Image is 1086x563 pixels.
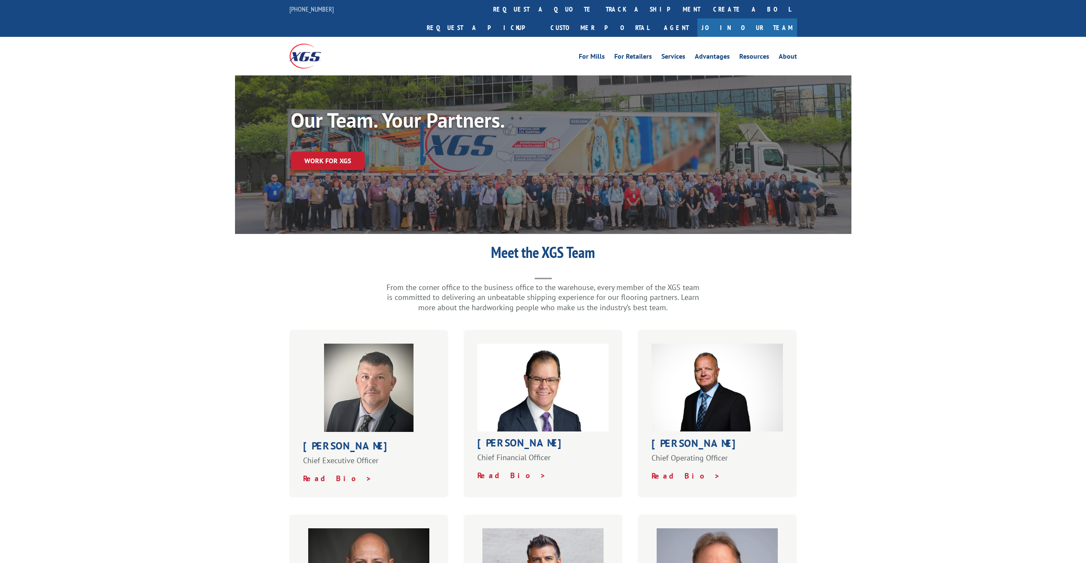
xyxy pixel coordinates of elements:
[291,152,365,170] a: Work for XGS
[544,18,655,37] a: Customer Portal
[372,282,714,313] p: From the corner office to the business office to the warehouse, every member of the XGS team is c...
[661,53,685,63] a: Services
[579,53,605,63] a: For Mills
[477,438,609,452] h1: [PERSON_NAME]
[303,473,372,483] a: Read Bio >
[303,455,435,473] p: Chief Executive Officer
[291,110,547,135] h1: Our Team. Your Partners.
[372,245,714,264] h1: Meet the XGS Team
[420,18,544,37] a: Request a pickup
[779,53,797,63] a: About
[324,344,414,432] img: bobkenna-profilepic
[303,441,435,455] h1: [PERSON_NAME]
[652,437,743,450] strong: [PERSON_NAME]
[289,5,334,13] a: [PHONE_NUMBER]
[652,453,783,471] p: Chief Operating Officer
[652,344,783,431] img: Greg Laminack
[652,471,720,481] a: Read Bio >
[477,470,546,480] a: Read Bio >
[697,18,797,37] a: Join Our Team
[695,53,730,63] a: Advantages
[477,344,609,431] img: Roger_Silva
[655,18,697,37] a: Agent
[739,53,769,63] a: Resources
[477,452,609,470] p: Chief Financial Officer
[614,53,652,63] a: For Retailers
